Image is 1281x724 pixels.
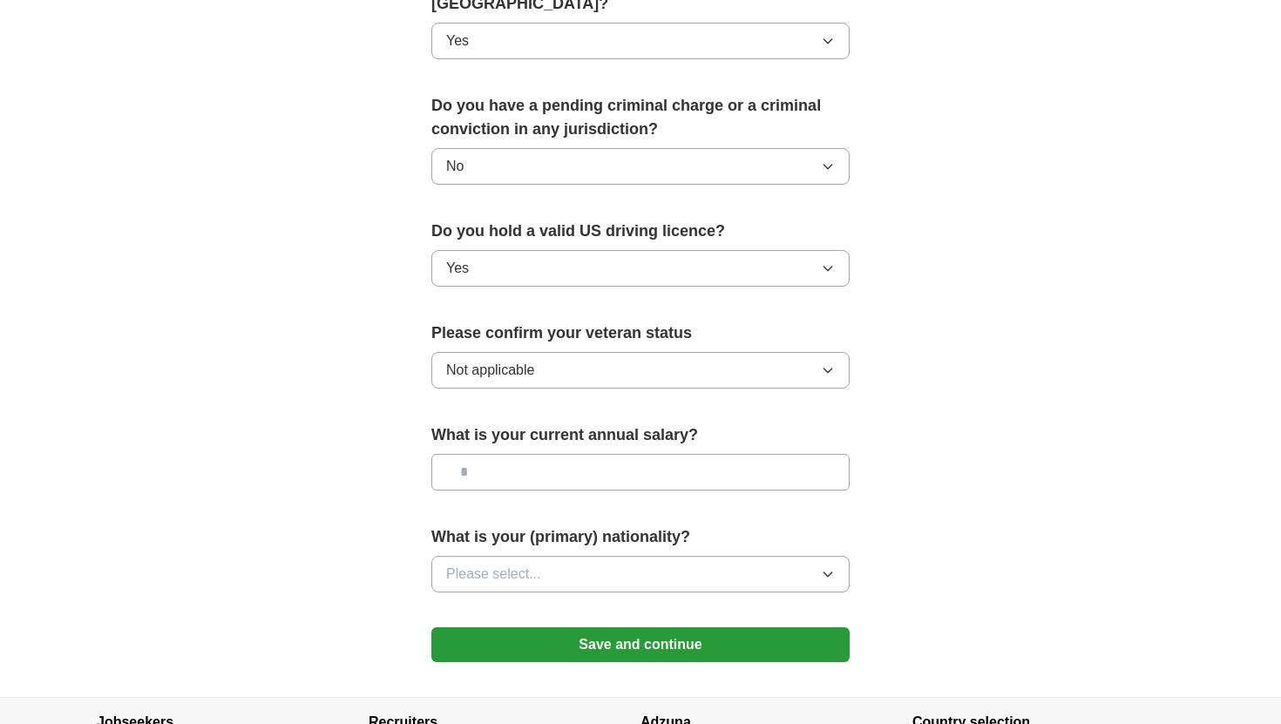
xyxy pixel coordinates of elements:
[431,23,850,59] button: Yes
[431,627,850,662] button: Save and continue
[446,360,534,381] span: Not applicable
[431,352,850,389] button: Not applicable
[431,250,850,287] button: Yes
[431,423,850,447] label: What is your current annual salary?
[446,258,469,279] span: Yes
[431,94,850,141] label: Do you have a pending criminal charge or a criminal conviction in any jurisdiction?
[431,525,850,549] label: What is your (primary) nationality?
[446,156,464,177] span: No
[431,148,850,185] button: No
[431,556,850,592] button: Please select...
[446,564,541,585] span: Please select...
[446,30,469,51] span: Yes
[431,220,850,243] label: Do you hold a valid US driving licence?
[431,321,850,345] label: Please confirm your veteran status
